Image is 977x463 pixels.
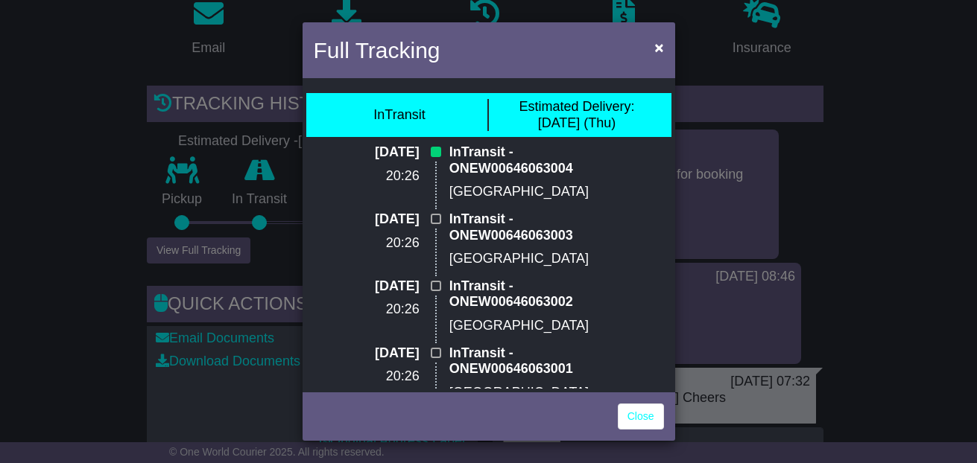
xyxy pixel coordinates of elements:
[355,211,420,228] p: [DATE]
[449,278,622,310] p: InTransit - ONEW00646063002
[449,144,622,176] p: InTransit - ONEW00646063004
[449,251,622,267] p: [GEOGRAPHIC_DATA]
[355,235,420,252] p: 20:26
[355,368,420,385] p: 20:26
[449,318,622,334] p: [GEOGRAPHIC_DATA]
[355,168,420,185] p: 20:26
[449,211,622,243] p: InTransit - ONEW00646063003
[355,144,420,161] p: [DATE]
[314,33,440,67] h4: Full Tracking
[373,107,425,124] div: InTransit
[449,345,622,377] p: InTransit - ONEW00646063001
[618,403,664,430] a: Close
[355,278,420,295] p: [DATE]
[519,99,634,114] span: Estimated Delivery:
[355,345,420,362] p: [DATE]
[519,99,634,131] div: [DATE] (Thu)
[449,184,622,200] p: [GEOGRAPHIC_DATA]
[647,32,671,63] button: Close
[355,301,420,318] p: 20:26
[654,39,663,56] span: ×
[449,385,622,401] p: [GEOGRAPHIC_DATA]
